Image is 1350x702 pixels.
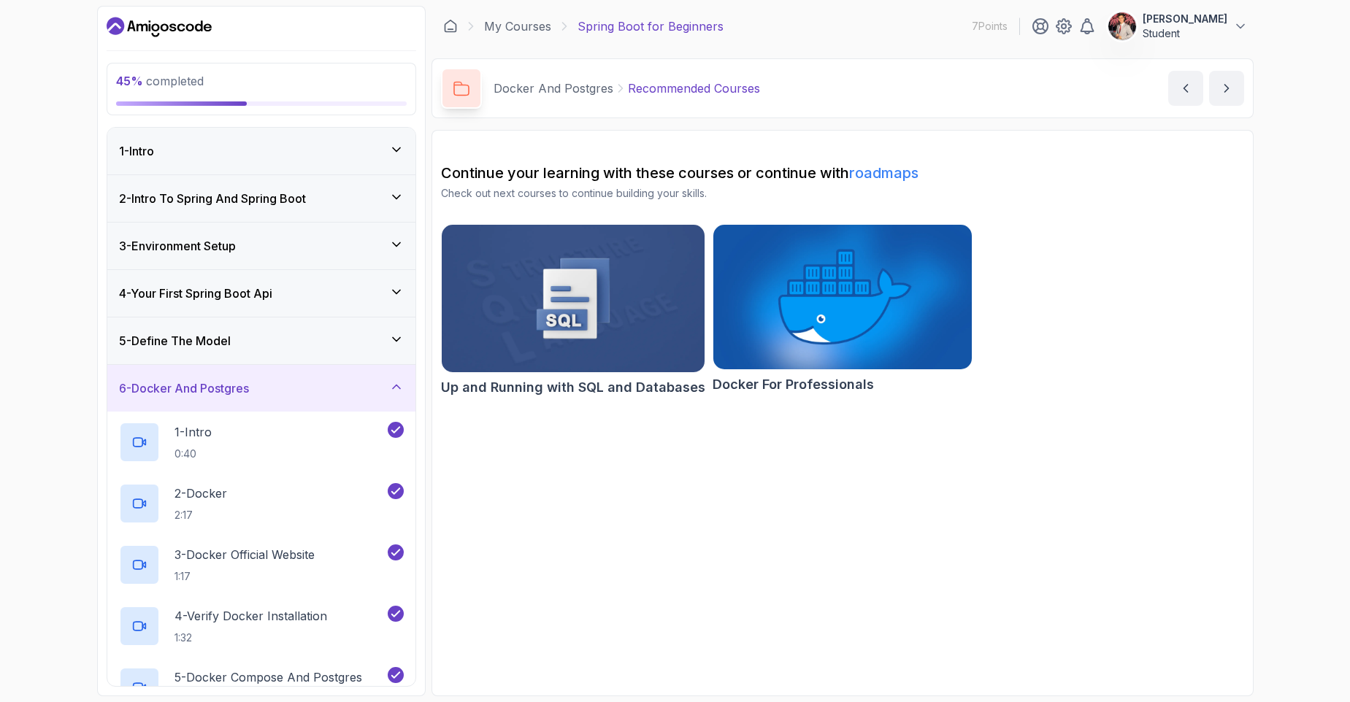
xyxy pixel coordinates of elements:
p: 7 Points [972,19,1008,34]
a: Dashboard [107,15,212,39]
img: user profile image [1108,12,1136,40]
p: 1:17 [174,569,315,584]
h3: 4 - Your First Spring Boot Api [119,285,272,302]
a: Up and Running with SQL and Databases cardUp and Running with SQL and Databases [441,224,705,398]
button: next content [1209,71,1244,106]
button: 6-Docker And Postgres [107,365,415,412]
img: Up and Running with SQL and Databases card [442,225,705,372]
button: user profile image[PERSON_NAME]Student [1108,12,1248,41]
p: 1 - Intro [174,423,212,441]
h3: 6 - Docker And Postgres [119,379,249,397]
p: Check out next courses to continue building your skills. [441,186,1244,201]
a: Docker For Professionals cardDocker For Professionals [713,224,973,395]
img: Docker For Professionals card [713,225,972,369]
button: 5-Define The Model [107,317,415,364]
button: 3-Docker Official Website1:17 [119,544,404,585]
p: Student [1143,26,1227,41]
span: 45 % [116,74,143,88]
button: 2-Docker2:17 [119,483,404,524]
p: 3 - Docker Official Website [174,546,315,563]
h3: 5 - Define The Model [119,332,231,350]
button: 1-Intro [107,128,415,174]
p: Recommended Courses [628,80,760,97]
a: roadmaps [849,164,918,182]
button: previous content [1168,71,1203,106]
a: Dashboard [443,19,458,34]
h3: 2 - Intro To Spring And Spring Boot [119,190,306,207]
p: 0:40 [174,447,212,461]
p: 5 - Docker Compose And Postgres [174,668,362,686]
p: 2 - Docker [174,485,227,502]
h2: Up and Running with SQL and Databases [441,377,705,398]
a: My Courses [484,18,551,35]
h3: 3 - Environment Setup [119,237,236,255]
button: 4-Your First Spring Boot Api [107,270,415,317]
p: Docker And Postgres [494,80,613,97]
p: 4 - Verify Docker Installation [174,607,327,625]
span: completed [116,74,204,88]
p: 1:32 [174,630,327,645]
button: 1-Intro0:40 [119,422,404,463]
button: 4-Verify Docker Installation1:32 [119,606,404,647]
h2: Continue your learning with these courses or continue with [441,163,1244,183]
button: 3-Environment Setup [107,223,415,269]
button: 2-Intro To Spring And Spring Boot [107,175,415,222]
p: [PERSON_NAME] [1143,12,1227,26]
h3: 1 - Intro [119,142,154,160]
h2: Docker For Professionals [713,374,874,395]
p: 2:17 [174,508,227,522]
p: Spring Boot for Beginners [578,18,724,35]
